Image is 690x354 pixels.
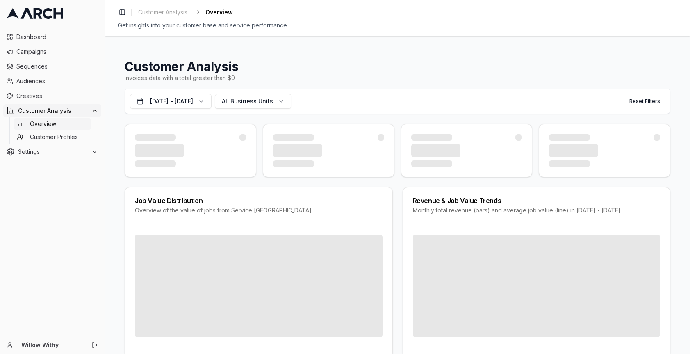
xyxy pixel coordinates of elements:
[14,118,91,130] a: Overview
[3,45,101,58] a: Campaigns
[18,148,88,156] span: Settings
[16,92,98,100] span: Creatives
[205,8,233,16] span: Overview
[18,107,88,115] span: Customer Analysis
[30,133,78,141] span: Customer Profiles
[3,75,101,88] a: Audiences
[16,48,98,56] span: Campaigns
[3,30,101,43] a: Dashboard
[413,197,660,204] div: Revenue & Job Value Trends
[138,8,187,16] span: Customer Analysis
[135,206,383,215] div: Overview of the value of jobs from Service [GEOGRAPHIC_DATA]
[16,33,98,41] span: Dashboard
[215,94,291,109] button: All Business Units
[3,60,101,73] a: Sequences
[16,77,98,85] span: Audiences
[3,145,101,158] button: Settings
[135,197,383,204] div: Job Value Distribution
[16,62,98,71] span: Sequences
[21,341,82,349] a: Willow Withy
[413,206,660,215] div: Monthly total revenue (bars) and average job value (line) in [DATE] - [DATE]
[135,7,233,18] nav: breadcrumb
[3,89,101,103] a: Creatives
[130,94,212,109] button: [DATE] - [DATE]
[14,131,91,143] a: Customer Profiles
[125,59,670,74] h1: Customer Analysis
[3,104,101,117] button: Customer Analysis
[125,74,670,82] div: Invoices data with a total greater than $0
[118,21,677,30] div: Get insights into your customer base and service performance
[624,95,665,108] button: Reset Filters
[30,120,56,128] span: Overview
[135,7,191,18] a: Customer Analysis
[89,339,100,351] button: Log out
[222,97,273,105] span: All Business Units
